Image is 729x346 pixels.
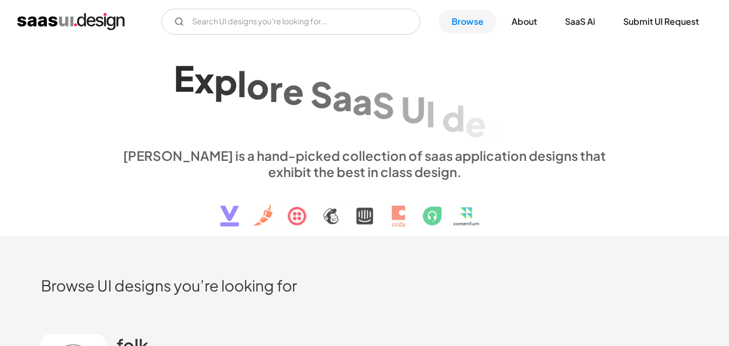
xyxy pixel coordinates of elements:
[332,76,352,118] div: a
[161,9,420,35] form: Email Form
[442,97,465,139] div: d
[194,58,214,100] div: x
[117,54,613,137] h1: Explore SaaS UI design patterns & interactions.
[552,10,608,33] a: SaaS Ai
[201,180,528,236] img: text, icon, saas logo
[372,84,394,125] div: S
[465,102,486,144] div: e
[269,67,283,108] div: r
[247,65,269,106] div: o
[41,276,689,295] h2: Browse UI designs you’re looking for
[17,13,125,30] a: home
[117,147,613,180] div: [PERSON_NAME] is a hand-picked collection of saas application designs that exhibit the best in cl...
[352,80,372,121] div: a
[401,88,426,130] div: U
[610,10,712,33] a: Submit UI Request
[174,57,194,99] div: E
[237,62,247,104] div: l
[214,60,237,102] div: p
[310,73,332,114] div: S
[283,70,304,111] div: e
[486,107,504,149] div: s
[426,92,435,134] div: I
[499,10,550,33] a: About
[161,9,420,35] input: Search UI designs you're looking for...
[439,10,496,33] a: Browse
